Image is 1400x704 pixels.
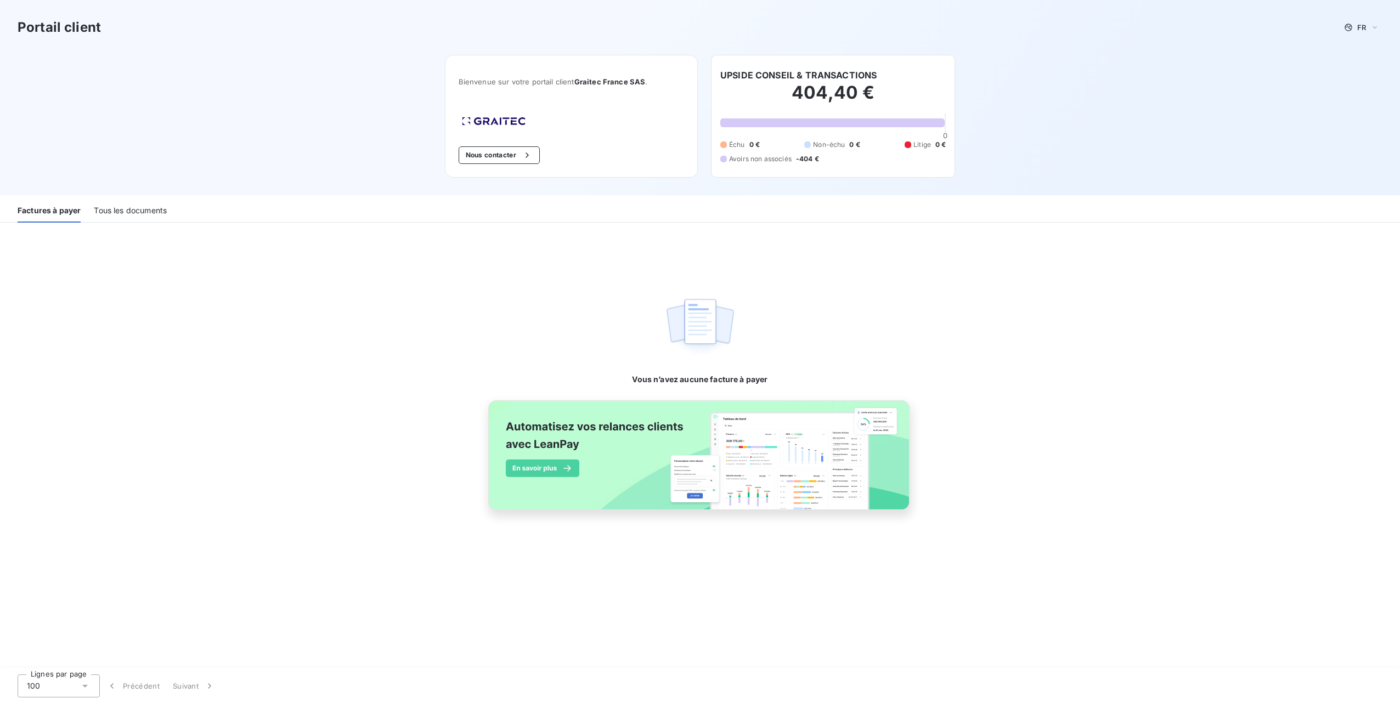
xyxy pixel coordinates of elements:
span: Avoirs non associés [729,154,792,164]
span: 100 [27,680,40,691]
div: Factures à payer [18,200,81,223]
img: banner [478,394,922,529]
span: Échu [729,140,745,150]
button: Précédent [100,674,166,697]
span: 0 € [749,140,760,150]
span: 0 € [935,140,946,150]
div: Tous les documents [94,200,167,223]
img: Company logo [459,113,529,129]
span: Graitec France SAS [574,77,646,86]
img: empty state [665,293,735,361]
h3: Portail client [18,18,101,37]
button: Suivant [166,674,222,697]
span: 0 [943,131,947,140]
span: FR [1357,23,1366,32]
span: 0 € [849,140,860,150]
span: Non-échu [813,140,845,150]
span: Bienvenue sur votre portail client . [459,77,684,86]
h2: 404,40 € [720,82,946,115]
h6: UPSIDE CONSEIL & TRANSACTIONS [720,69,877,82]
button: Nous contacter [459,146,540,164]
span: Vous n’avez aucune facture à payer [632,374,767,385]
span: Litige [913,140,931,150]
span: -404 € [796,154,819,164]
